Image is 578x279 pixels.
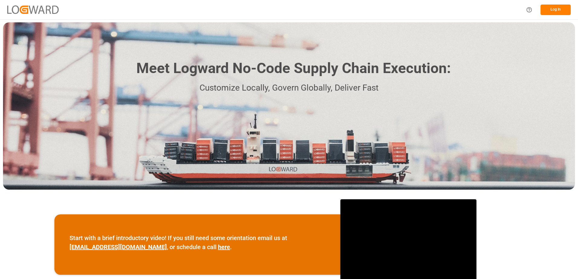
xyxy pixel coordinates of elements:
a: here [218,243,230,251]
button: Help Center [522,3,536,17]
h1: Meet Logward No-Code Supply Chain Execution: [136,58,451,79]
p: Start with a brief introductory video! If you still need some orientation email us at , or schedu... [70,233,325,252]
a: [EMAIL_ADDRESS][DOMAIN_NAME] [70,243,167,251]
button: Log In [541,5,571,15]
img: Logward_new_orange.png [7,5,59,14]
p: Customize Locally, Govern Globally, Deliver Fast [127,81,451,95]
